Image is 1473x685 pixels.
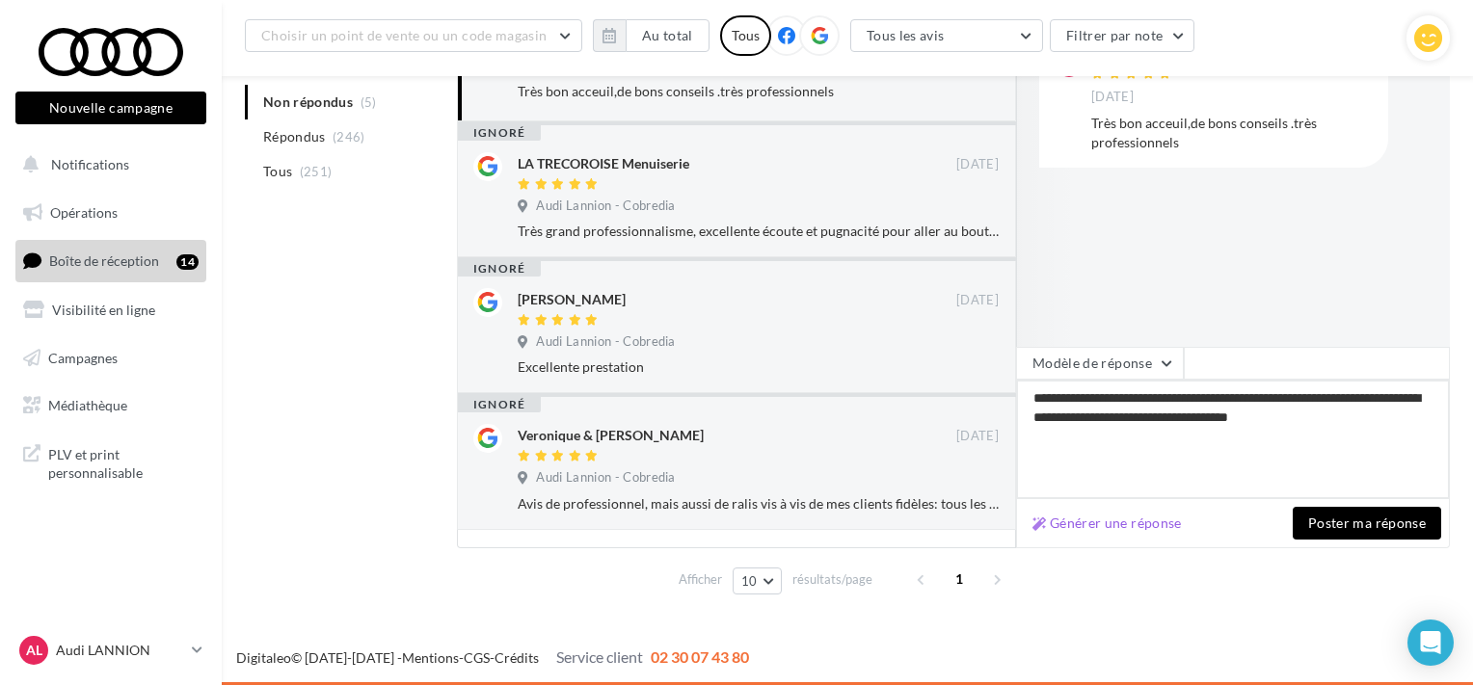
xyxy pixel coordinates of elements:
span: résultats/page [792,570,872,589]
span: Notifications [51,156,129,172]
button: Au total [593,19,710,52]
a: Médiathèque [12,385,210,426]
span: Médiathèque [48,397,127,413]
button: 10 [733,567,782,594]
span: Campagnes [48,349,118,365]
button: Modèle de réponse [1016,347,1184,380]
span: (251) [300,164,333,179]
div: ignoré [458,125,541,141]
span: Audi Lannion - Cobredia [536,333,675,351]
button: Filtrer par note [1050,19,1195,52]
div: Très bon acceuil,de bons conseils .très professionnels [1091,114,1373,152]
div: Open Intercom Messenger [1407,619,1454,666]
div: Excellente prestation [518,357,999,377]
span: 1 [944,564,975,594]
button: Tous les avis [850,19,1043,52]
button: Au total [626,19,710,52]
span: PLV et print personnalisable [48,441,199,483]
span: Répondus [263,127,326,146]
span: Tous les avis [867,27,945,43]
button: Générer une réponse [1025,512,1190,535]
div: ignoré [458,397,541,412]
a: PLV et print personnalisable [12,434,210,490]
span: Choisir un point de vente ou un code magasin [261,27,547,43]
span: [DATE] [1091,89,1134,106]
span: [DATE] [956,292,999,309]
a: CGS [464,649,490,666]
a: Crédits [495,649,539,666]
div: Veronique & [PERSON_NAME] [518,426,704,445]
div: Tous [720,15,771,56]
span: (246) [333,129,365,145]
div: [PERSON_NAME] [518,290,626,309]
a: Mentions [402,649,459,666]
button: Poster ma réponse [1293,507,1441,540]
div: Très bon acceuil,de bons conseils .très professionnels [518,82,873,101]
div: 14 [176,254,199,270]
span: Boîte de réception [49,252,159,269]
a: AL Audi LANNION [15,632,206,669]
span: Visibilité en ligne [52,302,155,318]
span: © [DATE]-[DATE] - - - [236,649,749,666]
a: Campagnes [12,338,210,379]
span: Audi Lannion - Cobredia [536,198,675,215]
span: Service client [556,647,643,666]
a: Visibilité en ligne [12,290,210,330]
div: Très grand professionnalisme, excellente écoute et pugnacité pour aller au bout du sujet toujours... [518,222,999,241]
span: [DATE] [956,156,999,173]
div: ignoré [458,261,541,277]
span: AL [26,641,42,660]
span: Opérations [50,204,118,221]
span: [DATE] [956,428,999,445]
div: LA TRECOROISE Menuiserie [518,154,689,173]
button: Nouvelle campagne [15,92,206,124]
span: Audi Lannion - Cobredia [536,469,675,487]
p: Audi LANNION [56,641,184,660]
a: Boîte de réception14 [12,240,210,281]
button: Notifications [12,145,202,185]
a: Opérations [12,193,210,233]
div: Avis de professionnel, mais aussi de ralis vis à vis de mes clients fidèles: tous les jours, nous... [518,494,999,514]
span: 10 [741,573,758,589]
span: Tous [263,162,292,181]
span: Afficher [679,570,722,589]
a: Digitaleo [236,649,291,666]
button: Choisir un point de vente ou un code magasin [245,19,582,52]
span: 02 30 07 43 80 [651,647,749,666]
